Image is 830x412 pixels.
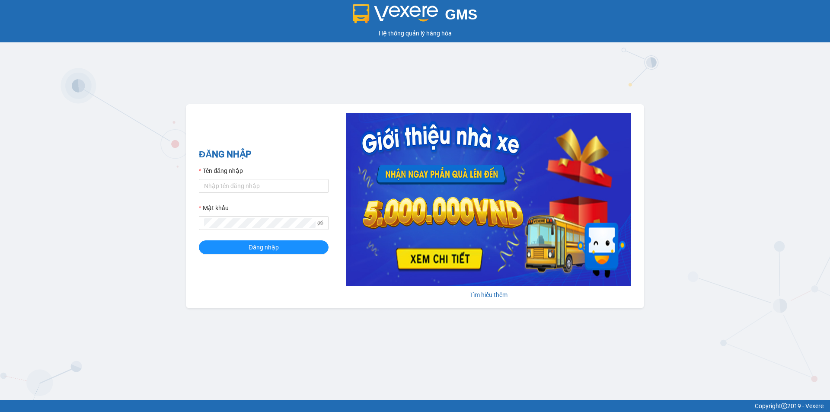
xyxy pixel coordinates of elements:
div: Hệ thống quản lý hàng hóa [2,29,828,38]
label: Tên đăng nhập [199,166,243,176]
label: Mật khẩu [199,203,229,213]
div: Tìm hiểu thêm [346,290,631,300]
span: GMS [445,6,477,22]
span: Đăng nhập [249,243,279,252]
span: eye-invisible [317,220,323,226]
button: Đăng nhập [199,240,329,254]
img: banner-0 [346,113,631,286]
div: Copyright 2019 - Vexere [6,401,824,411]
input: Tên đăng nhập [199,179,329,193]
span: copyright [781,403,787,409]
a: GMS [353,13,478,20]
h2: ĐĂNG NHẬP [199,147,329,162]
img: logo 2 [353,4,438,23]
input: Mật khẩu [204,218,316,228]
